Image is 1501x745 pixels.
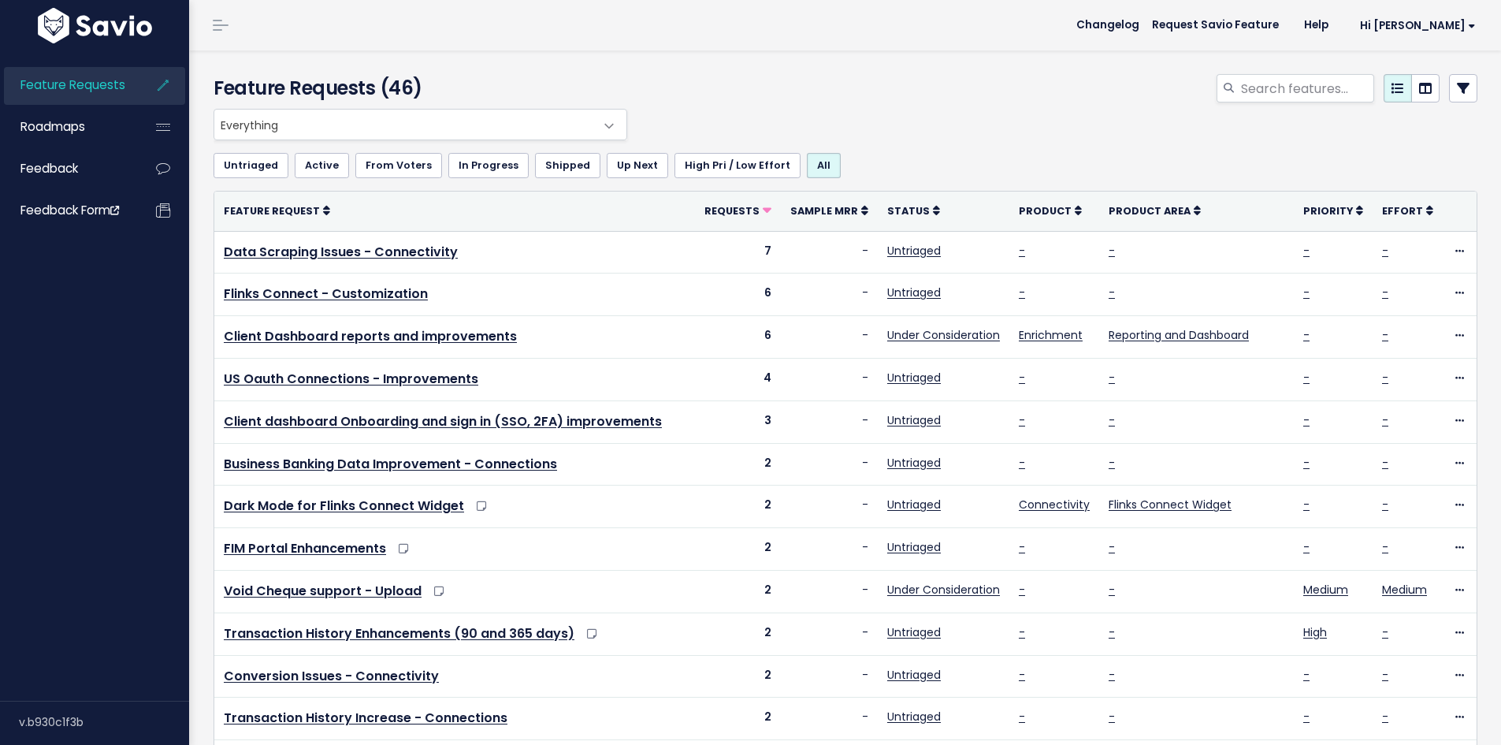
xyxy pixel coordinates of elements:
a: Product [1019,203,1082,218]
a: Business Banking Data Improvement - Connections [224,455,557,473]
a: From Voters [355,153,442,178]
a: Flinks Connect Widget [1109,497,1232,512]
a: - [1019,667,1025,683]
ul: Filter feature requests [214,153,1477,178]
a: Dark Mode for Flinks Connect Widget [224,497,464,515]
a: Effort [1382,203,1433,218]
td: 6 [695,316,781,359]
td: 2 [695,570,781,613]
span: Product Area [1109,204,1191,218]
td: 7 [695,231,781,274]
span: Feedback form [20,202,119,218]
a: - [1019,582,1025,598]
a: Under Consideration [887,327,1000,343]
a: Under Consideration [887,582,1000,598]
td: - [781,486,878,528]
a: - [1382,412,1388,428]
a: - [1109,285,1115,300]
a: High Pri / Low Effort [674,153,801,178]
td: - [781,698,878,740]
a: Untriaged [887,243,941,259]
a: - [1382,455,1388,471]
a: Untriaged [887,709,941,725]
a: - [1019,285,1025,300]
a: Product Area [1109,203,1201,218]
a: - [1019,370,1025,386]
a: Void Cheque support - Upload [224,582,422,600]
a: Reporting and Dashboard [1109,327,1249,343]
a: Feature Requests [4,67,131,103]
td: - [781,400,878,443]
a: Medium [1382,582,1427,598]
td: 2 [695,613,781,655]
a: - [1109,624,1115,640]
a: - [1109,455,1115,471]
a: - [1382,285,1388,300]
a: Untriaged [887,412,941,428]
span: Effort [1382,204,1423,218]
a: FIM Portal Enhancements [224,539,386,557]
td: - [781,655,878,698]
a: - [1303,539,1310,555]
a: - [1303,243,1310,259]
a: Hi [PERSON_NAME] [1341,13,1488,38]
input: Search features... [1239,74,1374,102]
a: Help [1291,13,1341,37]
a: Untriaged [887,539,941,555]
span: Feature Request [224,204,320,218]
a: - [1019,412,1025,428]
a: - [1109,709,1115,725]
a: Client dashboard Onboarding and sign in (SSO, 2FA) improvements [224,412,662,430]
td: 4 [695,358,781,400]
a: Enrichment [1019,327,1083,343]
a: Untriaged [887,370,941,386]
a: Transaction History Increase - Connections [224,709,507,727]
a: Status [887,203,940,218]
a: Active [295,153,349,178]
a: Untriaged [887,497,941,512]
a: - [1382,370,1388,386]
a: - [1382,327,1388,343]
a: - [1303,412,1310,428]
span: Hi [PERSON_NAME] [1360,20,1476,32]
a: In Progress [448,153,529,178]
span: Changelog [1076,20,1139,31]
a: - [1019,709,1025,725]
td: - [781,613,878,655]
td: 3 [695,400,781,443]
a: Untriaged [887,667,941,683]
a: All [807,153,841,178]
a: Transaction History Enhancements (90 and 365 days) [224,624,574,643]
a: Untriaged [887,624,941,640]
a: - [1382,497,1388,512]
td: - [781,316,878,359]
span: Requests [704,204,760,218]
a: Shipped [535,153,600,178]
span: Roadmaps [20,118,85,135]
a: Conversion Issues - Connectivity [224,667,439,685]
a: Requests [704,203,771,218]
span: Feature Requests [20,76,125,93]
a: - [1109,667,1115,683]
a: - [1109,243,1115,259]
a: - [1382,667,1388,683]
a: Untriaged [887,285,941,300]
a: - [1019,539,1025,555]
a: - [1303,327,1310,343]
span: Sample MRR [790,204,858,218]
a: - [1382,624,1388,640]
a: High [1303,624,1327,640]
a: Connectivity [1019,497,1090,512]
a: - [1019,243,1025,259]
td: - [781,570,878,613]
a: Priority [1303,203,1363,218]
a: - [1109,582,1115,598]
a: Untriaged [214,153,288,178]
a: Up Next [607,153,668,178]
a: - [1303,285,1310,300]
span: Priority [1303,204,1353,218]
span: Everything [214,109,627,140]
a: Medium [1303,582,1348,598]
a: Client Dashboard reports and improvements [224,327,517,345]
a: - [1382,709,1388,725]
